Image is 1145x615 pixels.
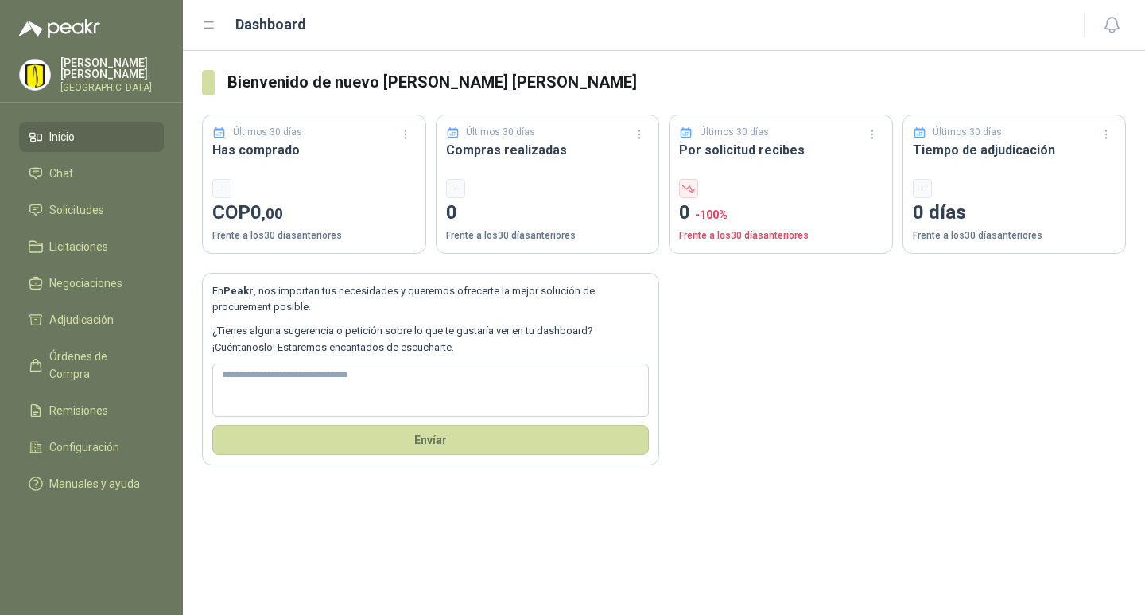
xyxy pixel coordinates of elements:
p: En , nos importan tus necesidades y queremos ofrecerte la mejor solución de procurement posible. [212,283,649,316]
p: Frente a los 30 días anteriores [679,228,883,243]
p: 0 días [913,198,1116,228]
p: [GEOGRAPHIC_DATA] [60,83,164,92]
span: Configuración [49,438,119,456]
span: ,00 [262,204,283,223]
a: Adjudicación [19,305,164,335]
h3: Has comprado [212,140,416,160]
a: Remisiones [19,395,164,426]
p: Últimos 30 días [466,125,535,140]
h1: Dashboard [235,14,306,36]
a: Negociaciones [19,268,164,298]
p: Frente a los 30 días anteriores [212,228,416,243]
a: Manuales y ayuda [19,469,164,499]
p: ¿Tienes alguna sugerencia o petición sobre lo que te gustaría ver en tu dashboard? ¡Cuéntanoslo! ... [212,323,649,356]
b: Peakr [223,285,254,297]
span: Adjudicación [49,311,114,329]
span: Licitaciones [49,238,108,255]
p: 0 [679,198,883,228]
span: Órdenes de Compra [49,348,149,383]
button: Envíar [212,425,649,455]
a: Solicitudes [19,195,164,225]
p: COP [212,198,416,228]
p: [PERSON_NAME] [PERSON_NAME] [60,57,164,80]
a: Órdenes de Compra [19,341,164,389]
span: -100 % [695,208,728,221]
a: Chat [19,158,164,189]
div: - [446,179,465,198]
h3: Compras realizadas [446,140,650,160]
span: Chat [49,165,73,182]
h3: Por solicitud recibes [679,140,883,160]
p: Últimos 30 días [233,125,302,140]
img: Logo peakr [19,19,100,38]
p: Últimos 30 días [700,125,769,140]
h3: Tiempo de adjudicación [913,140,1116,160]
a: Configuración [19,432,164,462]
span: Inicio [49,128,75,146]
p: Frente a los 30 días anteriores [446,228,650,243]
h3: Bienvenido de nuevo [PERSON_NAME] [PERSON_NAME] [227,70,1126,95]
a: Licitaciones [19,232,164,262]
p: 0 [446,198,650,228]
img: Company Logo [20,60,50,90]
span: Negociaciones [49,274,122,292]
span: Solicitudes [49,201,104,219]
div: - [913,179,932,198]
span: 0 [250,201,283,224]
span: Remisiones [49,402,108,419]
span: Manuales y ayuda [49,475,140,492]
p: Últimos 30 días [933,125,1002,140]
div: - [212,179,231,198]
a: Inicio [19,122,164,152]
p: Frente a los 30 días anteriores [913,228,1116,243]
